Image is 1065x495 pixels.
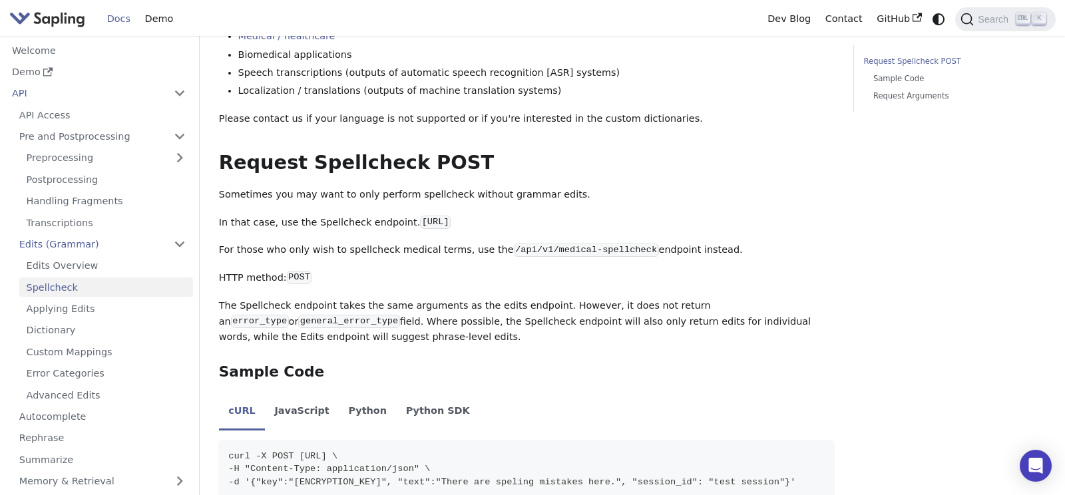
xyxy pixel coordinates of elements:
[420,216,451,229] code: [URL]
[166,84,193,103] button: Collapse sidebar category 'API'
[19,148,193,168] a: Preprocessing
[339,393,396,430] li: Python
[19,299,193,319] a: Applying Edits
[19,321,193,340] a: Dictionary
[818,9,870,29] a: Contact
[869,9,929,29] a: GitHub
[12,235,193,254] a: Edits (Grammar)
[12,105,193,124] a: API Access
[238,65,835,81] li: Speech transcriptions (outputs of automatic speech recognition [ASR] systems)
[219,393,265,430] li: cURL
[864,55,1041,68] a: Request Spellcheck POST
[12,407,193,426] a: Autocomplete
[1020,450,1052,482] div: Open Intercom Messenger
[238,47,835,63] li: Biomedical applications
[1032,13,1046,25] kbd: K
[19,342,193,361] a: Custom Mappings
[19,192,193,211] a: Handling Fragments
[9,9,90,29] a: Sapling.ai
[219,151,835,175] h2: Request Spellcheck POST
[100,9,138,29] a: Docs
[12,450,193,469] a: Summarize
[231,315,289,328] code: error_type
[219,298,835,345] p: The Spellcheck endpoint takes the same arguments as the edits endpoint. However, it does not retu...
[5,84,166,103] a: API
[219,363,835,381] h3: Sample Code
[19,170,193,189] a: Postprocessing
[298,315,399,328] code: general_error_type
[974,14,1016,25] span: Search
[12,127,193,146] a: Pre and Postprocessing
[929,9,949,29] button: Switch between dark and light mode (currently system mode)
[228,451,337,461] span: curl -X POST [URL] \
[219,187,835,203] p: Sometimes you may want to only perform spellcheck without grammar edits.
[19,213,193,232] a: Transcriptions
[12,472,193,491] a: Memory & Retrieval
[5,63,193,82] a: Demo
[265,393,339,430] li: JavaScript
[238,83,835,99] li: Localization / translations (outputs of machine translation systems)
[219,215,835,231] p: In that case, use the Spellcheck endpoint.
[5,41,193,60] a: Welcome
[238,31,335,41] a: Medical / healthcare
[955,7,1055,31] button: Search (Ctrl+K)
[760,9,817,29] a: Dev Blog
[19,256,193,275] a: Edits Overview
[9,9,85,29] img: Sapling.ai
[19,277,193,297] a: Spellcheck
[219,270,835,286] p: HTTP method:
[19,385,193,405] a: Advanced Edits
[396,393,479,430] li: Python SDK
[219,111,835,127] p: Please contact us if your language is not supported or if you're interested in the custom diction...
[228,464,430,474] span: -H "Content-Type: application/json" \
[873,73,1036,85] a: Sample Code
[12,428,193,448] a: Rephrase
[514,244,659,257] code: /api/v1/medical-spellcheck
[138,9,180,29] a: Demo
[228,477,795,487] span: -d '{"key":"[ENCRYPTION_KEY]", "text":"There are speling mistakes here.", "session_id": "test ses...
[19,364,193,383] a: Error Categories
[873,90,1036,102] a: Request Arguments
[287,271,312,284] code: POST
[219,242,835,258] p: For those who only wish to spellcheck medical terms, use the endpoint instead.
